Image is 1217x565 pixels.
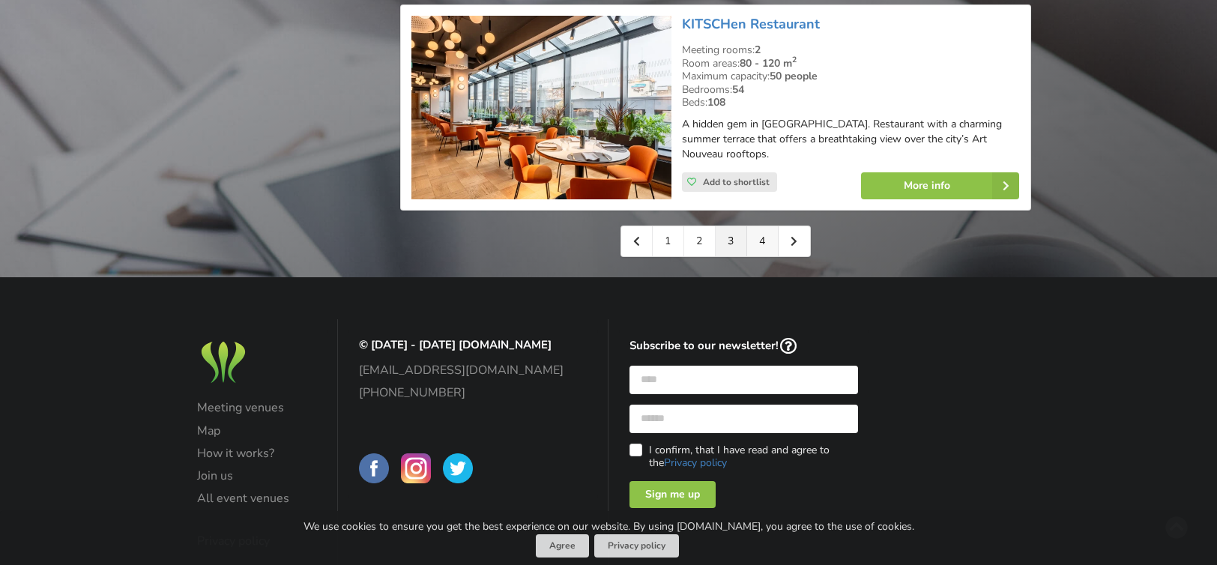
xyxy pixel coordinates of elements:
[411,16,671,199] img: Restaurant, Bar | Riga | KITSCHen Restaurant
[682,83,1019,97] div: Bedrooms:
[682,70,1019,83] div: Maximum capacity:
[664,456,727,470] a: Privacy policy
[716,226,747,256] a: 3
[197,401,318,414] a: Meeting venues
[682,96,1019,109] div: Beds:
[653,226,684,256] a: 1
[682,15,820,33] a: KITSCHen Restaurant
[707,95,725,109] strong: 108
[197,338,250,387] img: Baltic Meeting Rooms
[629,444,858,469] label: I confirm, that I have read and agree to the
[359,338,588,352] p: © [DATE] - [DATE] [DOMAIN_NAME]
[197,469,318,483] a: Join us
[197,492,318,505] a: All event venues
[401,453,431,483] img: BalticMeetingRooms on Instagram
[359,386,588,399] a: [PHONE_NUMBER]
[359,363,588,377] a: [EMAIL_ADDRESS][DOMAIN_NAME]
[359,453,389,483] img: BalticMeetingRooms on Facebook
[629,481,716,508] div: Sign me up
[770,69,818,83] strong: 50 people
[536,534,589,558] button: Agree
[443,453,473,483] img: BalticMeetingRooms on Twitter
[755,43,761,57] strong: 2
[594,534,679,558] a: Privacy policy
[682,43,1019,57] div: Meeting rooms:
[732,82,744,97] strong: 54
[703,176,770,188] span: Add to shortlist
[197,424,318,438] a: Map
[682,117,1019,162] p: A hidden gem in [GEOGRAPHIC_DATA]. Restaurant with a charming summer terrace that offers a breath...
[861,172,1019,199] a: More info
[792,54,797,65] sup: 2
[682,57,1019,70] div: Room areas:
[197,447,318,460] a: How it works?
[740,56,797,70] strong: 80 - 120 m
[747,226,779,256] a: 4
[684,226,716,256] a: 2
[629,338,858,355] p: Subscribe to our newsletter!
